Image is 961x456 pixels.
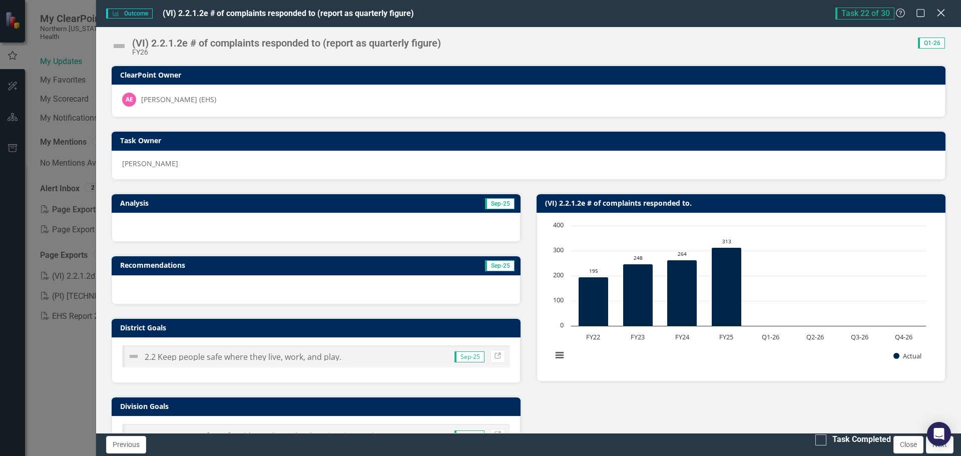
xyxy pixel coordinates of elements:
[394,430,442,440] small: [DATE] - [DATE]
[835,8,894,20] span: Task 22 of 30
[806,332,824,341] text: Q2-26
[547,221,935,371] div: Chart. Highcharts interactive chart.
[926,436,953,453] button: Next
[122,93,136,107] div: AE
[128,350,140,362] img: Not Defined
[851,332,868,341] text: Q3-26
[586,332,600,341] text: FY22
[106,9,153,19] span: Outcome
[120,324,516,331] h3: District Goals
[927,422,951,446] div: Open Intercom Messenger
[634,254,643,261] text: 248
[132,49,441,56] div: FY26
[128,429,140,441] img: Not Defined
[111,38,127,54] img: Not Defined
[589,267,598,274] text: 195
[893,436,923,453] button: Close
[893,351,921,360] button: Show Actual
[485,260,515,271] span: Sep-25
[120,402,516,410] h3: Division Goals
[485,198,515,209] span: Sep-25
[631,332,645,341] text: FY23
[895,332,912,341] text: Q4-26
[120,137,940,144] h3: Task Owner
[675,332,690,341] text: FY24
[553,270,564,279] text: 200
[120,71,940,79] h3: ClearPoint Owner
[762,332,779,341] text: Q1-26
[722,238,731,245] text: 313
[560,320,564,329] text: 0
[547,221,931,371] svg: Interactive chart
[120,199,311,207] h3: Analysis
[454,430,485,441] span: Sep-25
[553,245,564,254] text: 300
[132,38,441,49] div: (VI) 2.2.1.2e # of complaints responded to (report as quarterly figure)
[918,38,945,49] span: Q1-26
[106,436,146,453] button: Previous
[454,351,485,362] span: Sep-25
[553,348,567,362] button: View chart menu, Chart
[579,277,609,326] path: FY22, 195. Actual.
[832,434,891,445] div: Task Completed
[141,95,216,105] div: [PERSON_NAME] (EHS)
[623,264,653,326] path: FY23, 248. Actual.
[545,199,940,207] h3: (VI) 2.2.1.2e # of complaints responded to.
[553,220,564,229] text: 400
[712,248,742,326] path: FY25, 313. Actual.
[678,250,687,257] text: 264
[163,9,414,18] span: (VI) 2.2.1.2e # of complaints responded to (report as quarterly figure)
[122,159,935,169] div: [PERSON_NAME]
[553,295,564,304] text: 100
[667,260,697,326] path: FY24, 264. Actual.
[120,261,389,269] h3: Recommendations
[145,351,341,362] span: 2.2 Keep people safe where they live, work, and play.
[719,332,733,341] text: FY25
